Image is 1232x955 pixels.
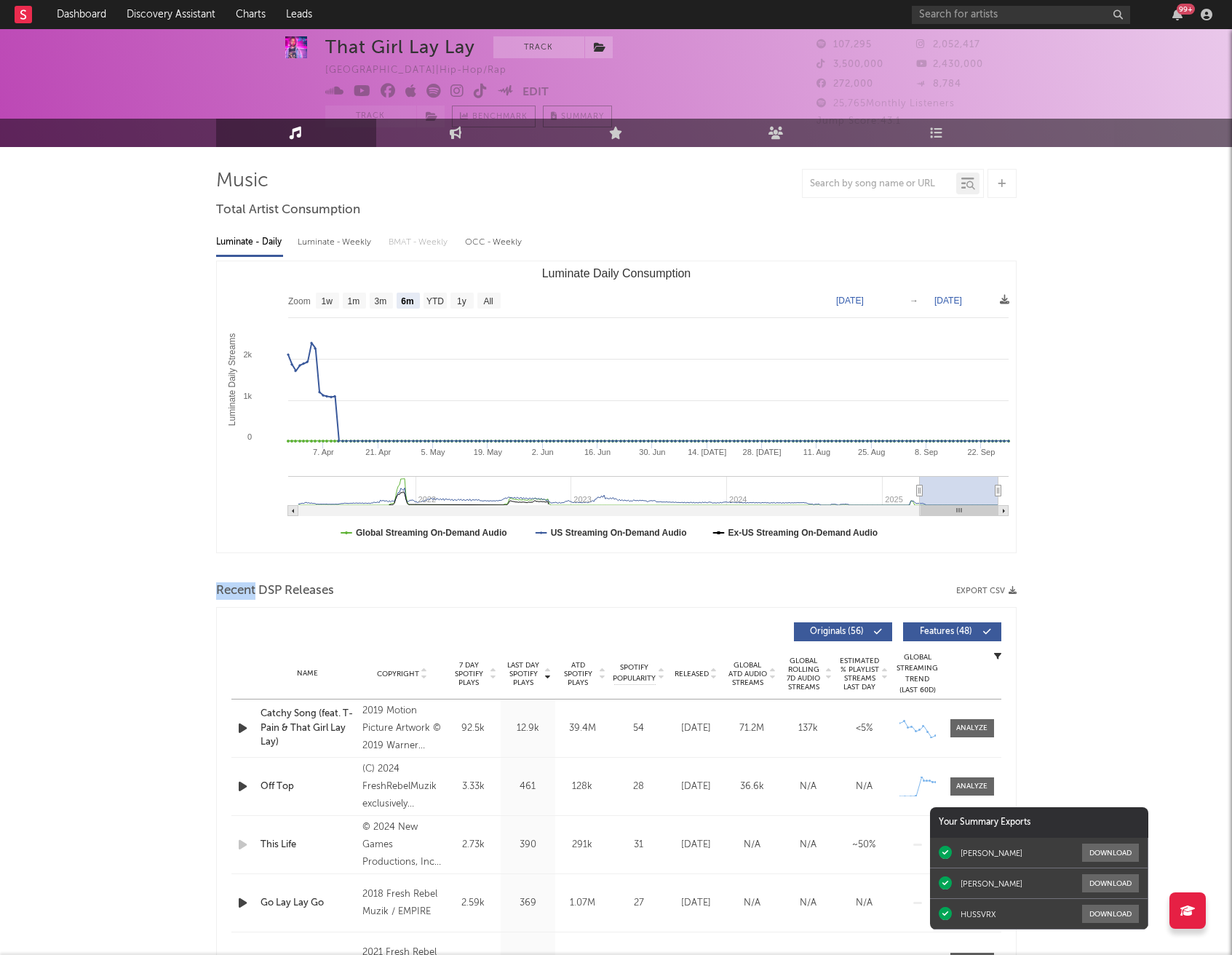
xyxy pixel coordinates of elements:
a: Go Lay Lay Go [261,896,356,911]
div: Global Streaming Trend (Last 60D) [896,652,939,696]
text: YTD [426,296,443,306]
text: All [483,296,493,306]
div: Name [261,668,356,679]
text: Luminate Daily Streams [226,333,237,426]
span: Copyright [377,670,419,678]
div: 369 [504,896,552,911]
button: 99+ [1172,9,1183,20]
text: 8. Sep [915,448,938,456]
div: Luminate - Weekly [298,230,374,255]
span: Jump Score: 43.1 [816,116,901,126]
div: 27 [613,896,664,911]
div: N/A [784,780,832,794]
span: ATD Spotify Plays [559,661,597,687]
text: Global Streaming On-Demand Audio [356,528,507,538]
button: Edit [522,84,549,102]
button: Originals(56) [794,622,892,641]
div: [PERSON_NAME] [961,879,1022,889]
div: 2.73k [450,838,497,852]
text: 28. [DATE] [742,448,781,456]
text: Zoom [288,296,311,306]
div: 71.2M [728,721,776,736]
text: Ex-US Streaming On-Demand Audio [728,528,878,538]
div: HUSSVRX [961,909,996,919]
span: 107,295 [816,40,872,49]
div: 2.59k [450,896,497,911]
text: → [910,296,918,306]
text: 21. Apr [365,448,391,456]
div: 3.33k [450,780,497,794]
button: Summary [543,106,612,127]
text: 11. Aug [803,448,830,456]
span: Recent DSP Releases [216,582,334,600]
a: Catchy Song (feat. T-Pain & That Girl Lay Lay) [261,707,356,750]
text: 2k [243,350,252,359]
span: Global Rolling 7D Audio Streams [784,657,824,692]
div: 12.9k [504,721,552,736]
span: 272,000 [816,79,873,89]
svg: Luminate Daily Consumption [217,261,1016,552]
div: N/A [840,780,889,794]
span: Features ( 48 ) [913,627,979,636]
text: US Streaming On-Demand Audio [550,528,686,538]
span: Benchmark [472,108,528,126]
text: 0 [247,432,251,441]
text: 22. Sep [967,448,995,456]
div: N/A [728,838,776,852]
div: 36.6k [728,780,776,794]
div: N/A [840,896,889,911]
div: N/A [784,838,832,852]
div: That Girl Lay Lay [325,36,475,58]
text: 16. Jun [584,448,611,456]
div: 39.4M [559,721,606,736]
text: 14. [DATE] [688,448,726,456]
span: 3,500,000 [816,60,883,69]
text: Luminate Daily Consumption [541,267,691,280]
span: 7 Day Spotify Plays [450,661,488,687]
text: 1m [347,296,359,306]
button: Export CSV [956,587,1017,595]
div: [GEOGRAPHIC_DATA] | Hip-Hop/Rap [325,62,523,79]
button: Track [493,36,584,58]
span: Summary [561,113,604,121]
text: 1w [321,296,333,306]
div: © 2024 New Games Productions, Inc., an affiliated company of Paramount Global, under exclusive li... [362,819,442,871]
input: Search for artists [912,6,1130,24]
div: 461 [504,780,552,794]
button: Features(48) [903,622,1001,641]
div: 137k [784,721,832,736]
span: Global ATD Audio Streams [728,661,768,687]
a: This Life [261,838,356,852]
div: 31 [613,838,664,852]
div: 54 [613,721,664,736]
div: 99 + [1177,4,1195,15]
button: Download [1082,844,1139,862]
span: 2,430,000 [916,60,983,69]
div: 291k [559,838,606,852]
div: N/A [728,896,776,911]
span: 25,765 Monthly Listeners [816,99,955,108]
text: [DATE] [934,296,962,306]
div: [DATE] [672,896,720,911]
div: 1.07M [559,896,606,911]
text: 30. Jun [639,448,665,456]
a: Off Top [261,780,356,794]
div: [DATE] [672,721,720,736]
span: Spotify Popularity [613,662,656,684]
div: 390 [504,838,552,852]
div: 28 [613,780,664,794]
text: 2. Jun [531,448,553,456]
span: Released [675,670,709,678]
div: Your Summary Exports [930,807,1148,838]
text: 1k [243,392,252,400]
text: 1y [457,296,466,306]
text: 19. May [473,448,502,456]
div: <5% [840,721,889,736]
button: Track [325,106,416,127]
div: 2018 Fresh Rebel Muzik / EMPIRE [362,886,442,921]
span: Last Day Spotify Plays [504,661,543,687]
text: 3m [374,296,386,306]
